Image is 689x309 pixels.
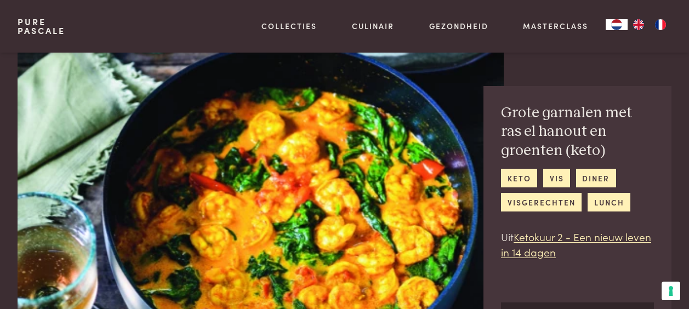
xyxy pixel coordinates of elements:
[261,20,317,32] a: Collecties
[501,193,582,211] a: visgerechten
[501,229,651,260] a: Ketokuur 2 - Een nieuw leven in 14 dagen
[501,169,537,187] a: keto
[429,20,488,32] a: Gezondheid
[628,19,671,30] ul: Language list
[523,20,588,32] a: Masterclass
[588,193,630,211] a: lunch
[662,282,680,300] button: Uw voorkeuren voor toestemming voor trackingtechnologieën
[606,19,671,30] aside: Language selected: Nederlands
[606,19,628,30] a: NL
[606,19,628,30] div: Language
[501,104,654,161] h2: Grote garnalen met ras el hanout en groenten (keto)
[543,169,570,187] a: vis
[650,19,671,30] a: FR
[628,19,650,30] a: EN
[501,229,654,260] p: Uit
[576,169,616,187] a: diner
[18,18,65,35] a: PurePascale
[352,20,394,32] a: Culinair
